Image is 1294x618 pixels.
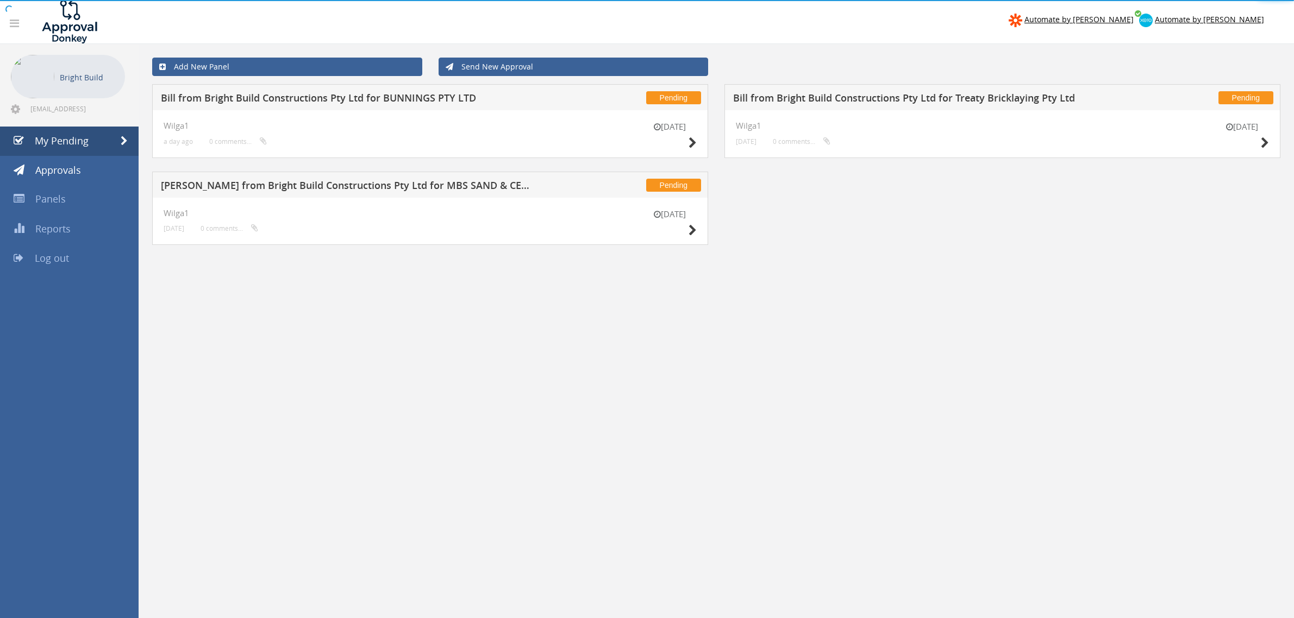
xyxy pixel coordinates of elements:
small: 0 comments... [773,137,830,146]
a: Add New Panel [152,58,422,76]
p: Bright Build [60,71,120,84]
small: 0 comments... [201,224,258,232]
span: Pending [1218,91,1273,104]
small: [DATE] [642,209,697,220]
small: [DATE] [164,224,184,232]
span: Pending [646,179,701,192]
span: Panels [35,192,66,205]
small: [DATE] [642,121,697,133]
h4: Wilga1 [164,209,697,218]
a: Send New Approval [439,58,709,76]
small: [DATE] [1215,121,1269,133]
small: [DATE] [736,137,757,146]
span: Approvals [35,163,81,176]
span: Log out [35,251,69,264]
span: Reports [35,222,71,235]
img: zapier-logomark.png [1009,14,1022,27]
h5: Bill from Bright Build Constructions Pty Ltd for Treaty Bricklaying Pty Ltd [733,93,1110,106]
span: Automate by [PERSON_NAME] [1024,14,1134,24]
span: [EMAIL_ADDRESS][DOMAIN_NAME] [30,104,123,113]
h5: Bill from Bright Build Constructions Pty Ltd for BUNNINGS PTY LTD [161,93,538,106]
span: Automate by [PERSON_NAME] [1155,14,1264,24]
h4: Wilga1 [736,121,1269,130]
span: My Pending [35,134,89,147]
h5: [PERSON_NAME] from Bright Build Constructions Pty Ltd for MBS SAND & CEMENT [161,180,538,194]
img: xero-logo.png [1139,14,1153,27]
small: 0 comments... [209,137,267,146]
span: Pending [646,91,701,104]
h4: Wilga1 [164,121,697,130]
small: a day ago [164,137,193,146]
